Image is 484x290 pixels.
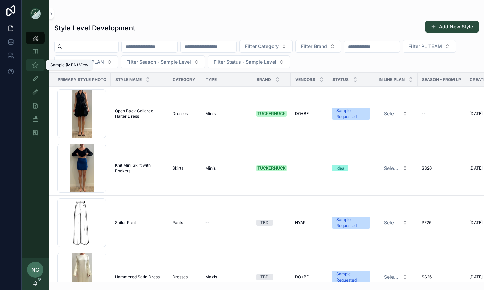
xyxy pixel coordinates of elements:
div: Sample Requested [336,217,366,229]
span: Dresses [172,274,188,280]
a: Select Button [378,107,414,120]
a: TBD [256,274,287,280]
a: Minis [205,165,248,171]
a: Dresses [172,111,197,116]
a: -- [205,220,248,225]
span: Type [206,77,217,82]
span: NG [31,266,39,274]
div: Sample Requested [336,108,366,120]
span: Filter IN LINE PLAN [60,59,104,65]
span: -- [205,220,209,225]
span: PF26 [422,220,431,225]
a: Idea [332,165,370,171]
span: Select a IN LINE PLAN [384,165,400,172]
span: Style Name [115,77,142,82]
div: Sample Requested [336,271,366,283]
span: Sailor Pant [115,220,136,225]
span: Brand [257,77,271,82]
span: Minis [205,165,216,171]
a: Pants [172,220,197,225]
span: Category [173,77,195,82]
a: DO+BE [295,274,324,280]
a: NYAP [295,220,324,225]
a: -- [422,111,461,116]
span: Vendors [295,77,315,82]
a: Open Back Collared Halter Dress [115,108,164,119]
span: SS26 [422,274,432,280]
a: TBD [256,220,287,226]
a: Sample Requested [332,217,370,229]
button: Select Button [239,40,293,53]
span: Status [332,77,349,82]
div: TBD [260,274,269,280]
div: scrollable content [22,27,49,148]
button: Select Button [379,271,413,283]
a: Sample Requested [332,108,370,120]
div: Idea [336,165,344,171]
a: Hammered Satin Dress [115,274,164,280]
a: Skirts [172,165,197,171]
span: IN LINE PLAN [379,77,405,82]
span: Pants [172,220,183,225]
span: Skirts [172,165,183,171]
span: DO+BE [295,274,309,280]
a: Sailor Pant [115,220,164,225]
button: Select Button [379,217,413,229]
a: SS26 [422,165,461,171]
span: Select a IN LINE PLAN [384,274,400,281]
a: Sample Requested [332,271,370,283]
span: Minis [205,111,216,116]
a: SS26 [422,274,461,280]
a: Dresses [172,274,197,280]
button: Select Button [208,55,290,68]
span: Filter Season - Sample Level [126,59,191,65]
span: Filter Status - Sample Level [214,59,276,65]
a: Select Button [378,271,414,284]
a: Select Button [378,216,414,229]
a: Maxis [205,274,248,280]
span: Select a IN LINE PLAN [384,219,400,226]
div: Sample (MPN) View [50,62,88,68]
span: Season - From LP [422,77,461,82]
img: App logo [30,8,41,19]
a: Minis [205,111,248,116]
span: Filter Brand [301,43,327,50]
a: Knit Mini Skirt with Pockets [115,163,164,174]
a: DO+BE [295,111,324,116]
button: Add New Style [425,21,479,33]
div: TUCKERNUCK [257,111,286,117]
span: Primary Style Photo [58,77,106,82]
button: Select Button [379,162,413,174]
span: Hammered Satin Dress [115,274,160,280]
button: Select Button [295,40,341,53]
button: Select Button [379,108,413,120]
span: SS26 [422,165,432,171]
span: Filter PL TEAM [408,43,442,50]
button: Select Button [403,40,456,53]
a: Select Button [378,162,414,175]
a: PF26 [422,220,461,225]
div: TBD [260,220,269,226]
span: Dresses [172,111,188,116]
span: Maxis [205,274,217,280]
a: TUCKERNUCK [256,111,287,117]
span: Filter Category [245,43,279,50]
button: Select Button [54,55,118,68]
span: -- [422,111,426,116]
a: TUCKERNUCK [256,165,287,171]
span: DO+BE [295,111,309,116]
h1: Style Level Development [54,23,135,33]
div: TUCKERNUCK [257,165,286,171]
button: Select Button [121,55,205,68]
span: NYAP [295,220,306,225]
span: Select a IN LINE PLAN [384,110,400,117]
